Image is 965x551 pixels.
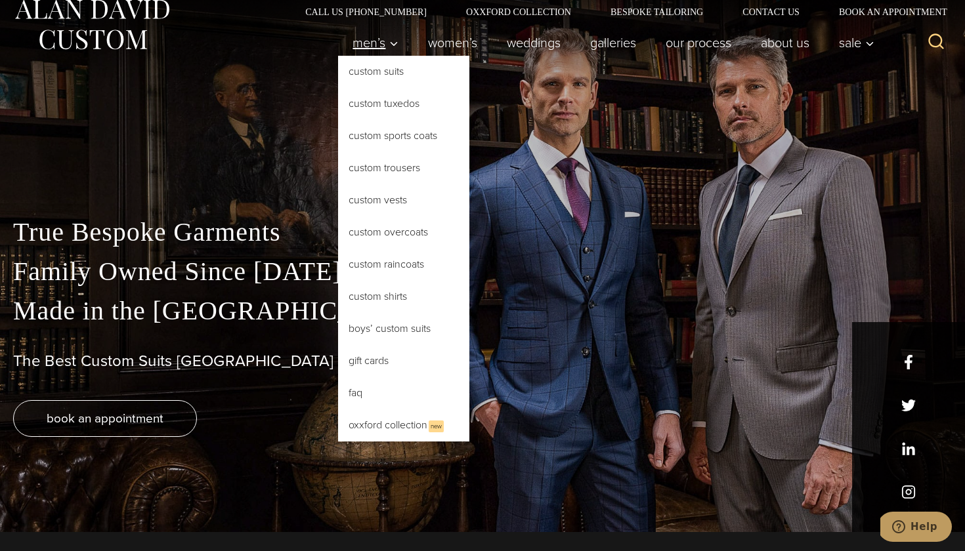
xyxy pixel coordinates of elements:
nav: Primary Navigation [338,30,882,56]
button: View Search Form [920,27,952,58]
a: Oxxford Collection [446,7,591,16]
a: Contact Us [723,7,819,16]
span: book an appointment [47,409,163,428]
a: Boys’ Custom Suits [338,313,469,344]
a: Custom Shirts [338,281,469,312]
a: Book an Appointment [819,7,952,16]
a: Women’s [414,30,492,56]
h1: The Best Custom Suits [GEOGRAPHIC_DATA] Has to Offer [13,352,952,371]
a: Custom Vests [338,184,469,216]
a: Our Process [651,30,746,56]
a: Custom Tuxedos [338,88,469,119]
a: Oxxford CollectionNew [338,409,469,441]
iframe: Opens a widget where you can chat to one of our agents [880,512,952,544]
nav: Secondary Navigation [286,7,952,16]
a: Call Us [PHONE_NUMBER] [286,7,446,16]
span: New [429,420,444,432]
a: Custom Trousers [338,152,469,184]
a: Custom Raincoats [338,249,469,280]
a: weddings [492,30,576,56]
a: About Us [746,30,825,56]
a: Bespoke Tailoring [591,7,723,16]
button: Sale sub menu toggle [825,30,882,56]
a: Custom Overcoats [338,216,469,248]
a: Gift Cards [338,345,469,377]
button: Men’s sub menu toggle [338,30,414,56]
a: book an appointment [13,400,197,437]
a: Custom Sports Coats [338,120,469,152]
a: FAQ [338,377,469,409]
a: Galleries [576,30,651,56]
p: True Bespoke Garments Family Owned Since [DATE] Made in the [GEOGRAPHIC_DATA] [13,213,952,331]
a: Custom Suits [338,56,469,87]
